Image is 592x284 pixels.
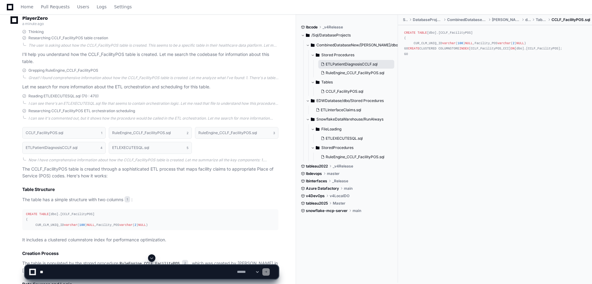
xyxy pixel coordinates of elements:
span: varchar [442,41,455,45]
svg: Directory [316,51,319,59]
h1: RuleEngine_CCLF_FacilityPOS.sql [198,131,257,135]
span: Reading ETLEXECUTESQL.sql (70 : 470) [28,94,99,99]
p: Let me search for more information about the ETL orchestration and scheduling for this table. [22,83,278,91]
h1: ETLEXECUTESQL.sql [112,146,149,150]
svg: Directory [311,116,315,123]
span: 2 [134,223,136,227]
span: Settings [114,5,132,9]
span: 5 [187,145,188,150]
span: snowflake-mcp-server [306,208,348,213]
span: CCLF_FacilityPOS.sql [552,17,590,22]
span: CombinedDatabaseNew [447,17,487,22]
button: /Sql/DatabaseProjects [301,30,393,40]
span: tableau2022 [306,164,328,169]
span: NULL [465,41,473,45]
span: 100 [458,41,463,45]
button: Stored Procedures [311,50,398,60]
button: ETLEXECUTESQL.sql5 [109,142,192,154]
h1: CCLF_FacilityPOS.sql [26,131,63,135]
span: main [353,208,361,213]
span: Home [21,5,33,9]
button: Tables [311,77,398,87]
span: lbinterfaces [306,179,327,184]
span: CombinedDatabaseNew/[PERSON_NAME]/dbo [316,43,398,48]
span: 100 [79,223,85,227]
span: RuleEngine_CCLF_FacilityPOS.sql [326,155,384,159]
span: varchar [497,41,511,45]
span: lbcode [306,25,318,30]
span: INDEX [459,47,469,50]
span: CREATE [408,47,419,50]
div: [dbo].[CCLF_FacilityPOS] ( CUR_CLM_UNIQ_ID ( ) ,Facility_POS ( ) ) GO CLUSTERED COLUMNSTORE [CCLF... [404,30,586,57]
span: TABLE [417,31,427,35]
span: Tables [321,80,333,85]
span: _v4Release [323,25,343,30]
span: ETLEXECUTESQL.sql [326,136,363,141]
button: StoredProcedures [311,143,398,153]
span: ETLPatientDiagnosisCCLF.sql [326,62,378,67]
span: CCLF_FacilityPOS.sql [326,89,363,94]
span: /Sql/DatabaseProjects [311,33,351,38]
svg: Directory [311,97,315,104]
span: ETLInterfaceClaims.sql [321,108,361,112]
span: a minute ago [22,21,44,26]
span: Thinking [28,29,44,34]
span: v4DevOps [306,193,325,198]
p: The table has a simple structure with two columns : [22,196,278,203]
h1: ETLPatientDiagnosisCCLF.sql [26,146,78,150]
button: CombinedDatabaseNew/[PERSON_NAME]/dbo [306,40,398,50]
span: Researching CCLF_FacilityPOS ETL orchestration scheduling [28,108,135,113]
svg: Directory [316,78,319,86]
div: Great! I found comprehensive information about how the CCLF_FacilityPOS table is created. Let me ... [28,75,278,80]
h2: Table Structure [22,186,278,193]
span: 1 [125,196,130,202]
button: SnowflakeDataWarehouse/RunAlways [306,114,398,124]
span: SnowflakeDataWarehouse/RunAlways [316,117,383,122]
span: NULL [517,41,524,45]
span: Tables [536,17,547,22]
span: PlayerZero [22,16,48,20]
span: varchar [64,223,77,227]
p: I'll help you understand how the CCLF_FacilityPOS table is created. Let me search the codebase fo... [22,51,278,65]
span: main [344,186,353,191]
span: _Release [332,179,348,184]
span: CREATE [404,31,416,35]
button: ETLPatientDiagnosisCCLF.sql [318,60,394,69]
div: [dbo].[CCLF_FacilityPOS] ( CUR_CLM_UNIQ_ID ( ) ,Facility_POS ( ) ) [26,212,275,227]
svg: Directory [306,32,310,39]
span: DatabaseProjects [413,17,442,22]
span: RuleEngine_CCLF_FacilityPOS.sql [326,70,384,75]
button: RuleEngine_CCLF_FacilityPOS.sql [318,153,394,161]
span: 2 [187,130,188,135]
h2: Creation Process [22,250,278,256]
span: FileLoading [321,127,341,132]
span: Stored Procedures [321,53,354,57]
span: tableau2025 [306,201,328,206]
span: Sql [403,17,408,22]
span: Grepping RuleEngine_CCLF_FacilityPOS [28,68,98,73]
svg: Directory [316,125,319,133]
span: Logs [97,5,107,9]
button: CCLF_FacilityPOS.sql [318,87,394,96]
span: NULL [138,223,146,227]
span: Users [77,5,89,9]
button: FileLoading [311,124,398,134]
div: The user is asking about how the CCLF_FacilityPOS table is created. This seems to be a specific t... [28,43,278,48]
span: 1 [101,130,102,135]
span: Azure Datafactory [306,186,339,191]
svg: Directory [316,144,319,151]
p: It includes a clustered columnstore index for performance optimization. [22,236,278,244]
span: dbo [525,17,531,22]
span: [PERSON_NAME] [492,17,520,22]
button: ETLPatientDiagnosisCCLF.sql4 [22,142,106,154]
span: 3 [273,130,275,135]
span: lbdevops [306,171,322,176]
button: RuleEngine_CCLF_FacilityPOS.sql2 [109,127,192,139]
span: varchar [119,223,133,227]
button: RuleEngine_CCLF_FacilityPOS.sql [318,69,394,77]
span: Pull Requests [41,5,70,9]
span: EDWDatabase/dbo/Stored Procedures [316,98,384,103]
span: Researching CCLF_FacilityPOS table creation [28,36,108,40]
span: v4LocalDO [330,193,349,198]
span: NULL [87,223,95,227]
